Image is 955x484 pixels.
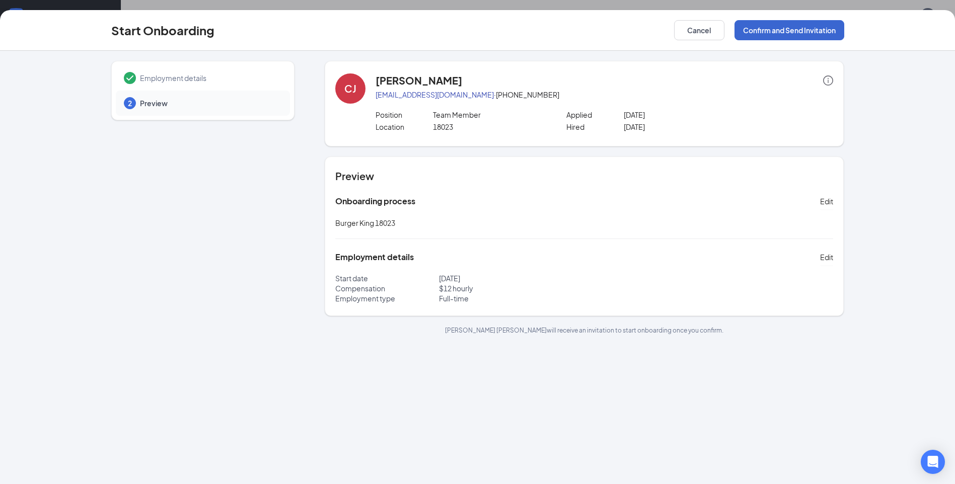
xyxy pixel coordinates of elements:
svg: Checkmark [124,72,136,84]
p: [PERSON_NAME] [PERSON_NAME] will receive an invitation to start onboarding once you confirm. [325,326,844,335]
p: $ 12 hourly [439,283,584,293]
p: 18023 [433,122,547,132]
p: Full-time [439,293,584,303]
p: Applied [566,110,624,120]
p: Compensation [335,283,439,293]
span: Burger King 18023 [335,218,395,227]
h4: Preview [335,169,833,183]
p: · [PHONE_NUMBER] [376,90,833,100]
span: Edit [820,252,833,262]
span: Employment details [140,73,280,83]
h5: Onboarding process [335,196,415,207]
h3: Start Onboarding [111,22,214,39]
p: Team Member [433,110,547,120]
button: Confirm and Send Invitation [734,20,844,40]
span: 2 [128,98,132,108]
span: Edit [820,196,833,206]
p: [DATE] [624,110,738,120]
p: [DATE] [624,122,738,132]
p: [DATE] [439,273,584,283]
a: [EMAIL_ADDRESS][DOMAIN_NAME] [376,90,494,99]
p: Start date [335,273,439,283]
p: Location [376,122,433,132]
button: Edit [820,249,833,265]
span: Preview [140,98,280,108]
span: info-circle [823,75,833,86]
h5: Employment details [335,252,414,263]
p: Position [376,110,433,120]
h4: [PERSON_NAME] [376,73,462,88]
p: Hired [566,122,624,132]
div: Open Intercom Messenger [921,450,945,474]
div: CJ [344,82,356,96]
button: Edit [820,193,833,209]
p: Employment type [335,293,439,303]
button: Cancel [674,20,724,40]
